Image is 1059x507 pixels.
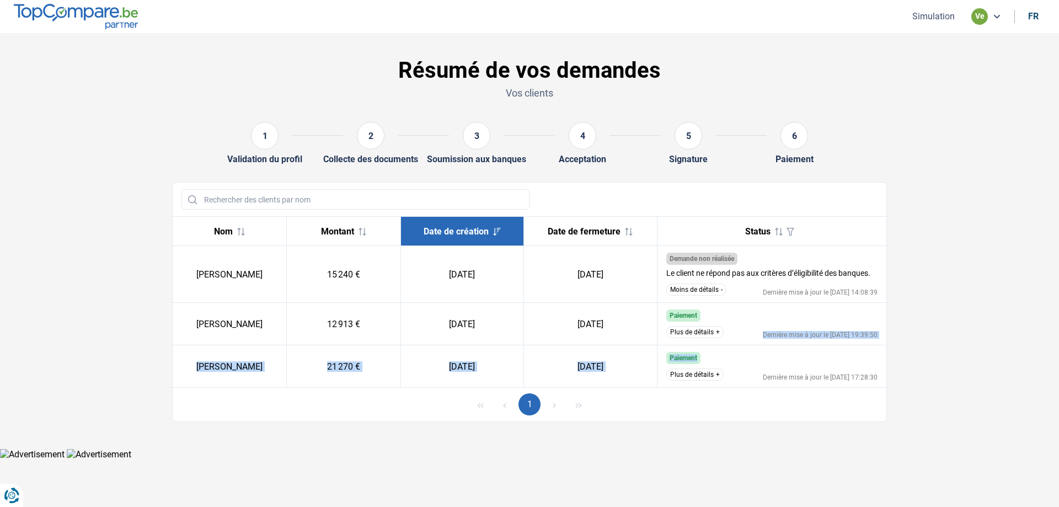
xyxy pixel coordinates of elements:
td: [DATE] [400,345,523,388]
div: 1 [251,122,279,150]
td: [DATE] [400,246,523,303]
button: Plus de détails [666,326,724,338]
div: 3 [463,122,490,150]
td: 21 270 € [287,345,401,388]
button: Next Page [543,393,565,415]
button: Moins de détails [666,284,726,296]
div: Signature [669,154,708,164]
span: Montant [321,226,354,237]
button: Page 1 [518,393,541,415]
div: ve [971,8,988,25]
span: Demande non réalisée [670,255,734,263]
button: Plus de détails [666,369,724,381]
div: Soumission aux banques [427,154,526,164]
input: Rechercher des clients par nom [181,189,529,210]
td: [DATE] [524,345,657,388]
span: Date de création [424,226,489,237]
img: TopCompare.be [14,4,138,29]
div: Acceptation [559,154,606,164]
div: Dernière mise à jour le [DATE] 19:39:50 [763,332,878,338]
div: Dernière mise à jour le [DATE] 17:28:30 [763,374,878,381]
div: Le client ne répond pas aux critères d’éligibilité des banques. [666,269,870,277]
button: Last Page [568,393,590,415]
h1: Résumé de vos demandes [172,57,887,84]
p: Vos clients [172,86,887,100]
button: Simulation [909,10,958,22]
td: [PERSON_NAME] [173,345,287,388]
div: fr [1028,11,1039,22]
td: [PERSON_NAME] [173,303,287,345]
div: 4 [569,122,596,150]
div: 6 [780,122,808,150]
div: 2 [357,122,384,150]
td: [DATE] [524,246,657,303]
span: Paiement [670,312,697,319]
span: Nom [214,226,233,237]
button: Previous Page [494,393,516,415]
td: 12 913 € [287,303,401,345]
div: 5 [675,122,702,150]
td: 15 240 € [287,246,401,303]
div: Dernière mise à jour le [DATE] 14:08:39 [763,289,878,296]
img: Advertisement [67,449,131,460]
td: [PERSON_NAME] [173,246,287,303]
span: Status [745,226,771,237]
div: Validation du profil [227,154,302,164]
div: Collecte des documents [323,154,418,164]
span: Date de fermeture [548,226,621,237]
td: [DATE] [524,303,657,345]
button: First Page [469,393,491,415]
td: [DATE] [400,303,523,345]
div: Paiement [775,154,814,164]
span: Paiement [670,354,697,362]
